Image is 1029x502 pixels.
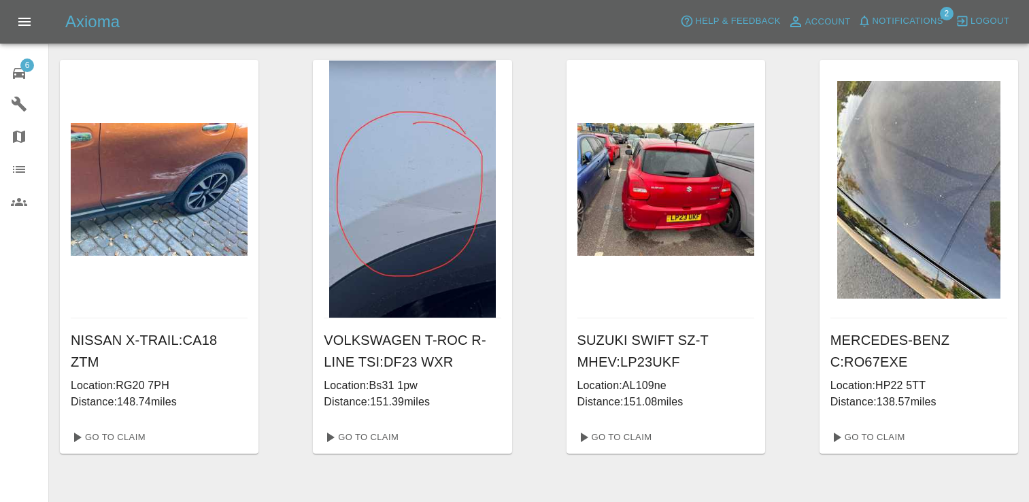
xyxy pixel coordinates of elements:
[854,11,947,32] button: Notifications
[20,58,34,72] span: 6
[324,329,501,373] h6: VOLKSWAGEN T-ROC R-LINE TSI : DF23 WXR
[825,426,909,448] a: Go To Claim
[577,394,754,410] p: Distance: 151.08 miles
[65,426,149,448] a: Go To Claim
[695,14,780,29] span: Help & Feedback
[577,378,754,394] p: Location: AL109ne
[940,7,954,20] span: 2
[71,394,248,410] p: Distance: 148.74 miles
[784,11,854,33] a: Account
[677,11,783,32] button: Help & Feedback
[324,394,501,410] p: Distance: 151.39 miles
[577,329,754,373] h6: SUZUKI SWIFT SZ-T MHEV : LP23UKF
[952,11,1013,32] button: Logout
[830,378,1007,394] p: Location: HP22 5TT
[65,11,120,33] h5: Axioma
[830,394,1007,410] p: Distance: 138.57 miles
[71,378,248,394] p: Location: RG20 7PH
[572,426,656,448] a: Go To Claim
[805,14,851,30] span: Account
[873,14,943,29] span: Notifications
[971,14,1009,29] span: Logout
[830,329,1007,373] h6: MERCEDES-BENZ C : RO67EXE
[8,5,41,38] button: Open drawer
[318,426,402,448] a: Go To Claim
[324,378,501,394] p: Location: Bs31 1pw
[71,329,248,373] h6: NISSAN X-TRAIL : CA18 ZTM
